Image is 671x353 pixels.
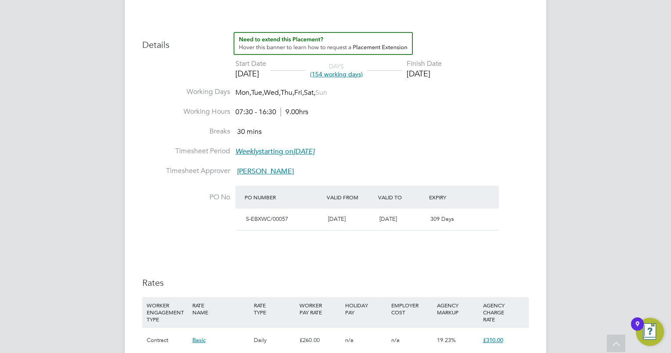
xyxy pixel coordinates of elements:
[235,59,266,68] div: Start Date
[345,336,354,344] span: n/a
[251,88,264,97] span: Tue,
[376,189,427,205] div: Valid To
[343,297,389,320] div: HOLIDAY PAY
[252,297,297,320] div: RATE TYPE
[142,127,230,136] label: Breaks
[304,88,315,97] span: Sat,
[315,88,327,97] span: Sun
[437,336,456,344] span: 19.23%
[235,108,308,117] div: 07:30 - 16:30
[235,147,259,156] em: Weekly
[237,127,262,136] span: 30 mins
[142,166,230,176] label: Timesheet Approver
[306,62,367,78] div: DAYS
[142,147,230,156] label: Timesheet Period
[294,88,304,97] span: Fri,
[325,189,376,205] div: Valid From
[389,297,435,320] div: EMPLOYER COST
[235,88,251,97] span: Mon,
[310,70,363,78] span: (154 working days)
[427,189,478,205] div: Expiry
[144,328,190,353] div: Contract
[192,336,206,344] span: Basic
[379,215,397,223] span: [DATE]
[483,336,503,344] span: £310.00
[246,215,288,223] span: S-EBXWC/00057
[430,215,454,223] span: 309 Days
[264,88,281,97] span: Wed,
[297,328,343,353] div: £260.00
[297,297,343,320] div: WORKER PAY RATE
[144,297,190,327] div: WORKER ENGAGEMENT TYPE
[142,107,230,116] label: Working Hours
[242,189,325,205] div: PO Number
[435,297,480,320] div: AGENCY MARKUP
[635,324,639,335] div: 9
[235,68,266,79] div: [DATE]
[142,193,230,202] label: PO No
[252,328,297,353] div: Daily
[281,88,294,97] span: Thu,
[142,87,230,97] label: Working Days
[293,147,314,156] em: [DATE]
[142,32,529,50] h3: Details
[636,318,664,346] button: Open Resource Center, 9 new notifications
[235,147,314,156] span: starting on
[481,297,527,327] div: AGENCY CHARGE RATE
[281,108,308,116] span: 9.00hrs
[234,32,413,55] button: How to extend a Placement?
[407,68,442,79] div: [DATE]
[142,277,529,288] h3: Rates
[407,59,442,68] div: Finish Date
[237,167,294,176] span: [PERSON_NAME]
[328,215,346,223] span: [DATE]
[190,297,251,320] div: RATE NAME
[391,336,400,344] span: n/a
